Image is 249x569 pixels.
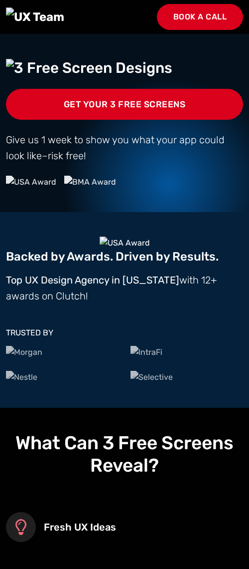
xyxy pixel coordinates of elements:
a: Get Your 3 Free Screens [6,89,243,120]
h3: Fresh UX Ideas [44,521,116,533]
img: BMA Award [64,176,116,189]
img: Selective [130,371,173,384]
img: 3 Free Screen Designs [6,59,172,76]
h2: What Can 3 Free Screens Reveal? [6,432,243,476]
h3: TRUSTED BY [6,328,243,337]
p: with 12+ awards on Clutch! [6,272,243,304]
img: USA Award [100,237,150,250]
img: Nestle [6,371,37,384]
a: Book a Call [157,4,244,30]
strong: Top UX Design Agency in [US_STATE] [6,274,179,286]
p: Give us 1 week to show you what your app could look like–risk free! [6,132,243,164]
img: Morgan [6,346,42,359]
h2: Backed by Awards. Driven by Results. [6,250,243,264]
img: USA Award [6,176,56,189]
img: IntraFi [130,346,162,359]
img: UX Team [6,7,64,26]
